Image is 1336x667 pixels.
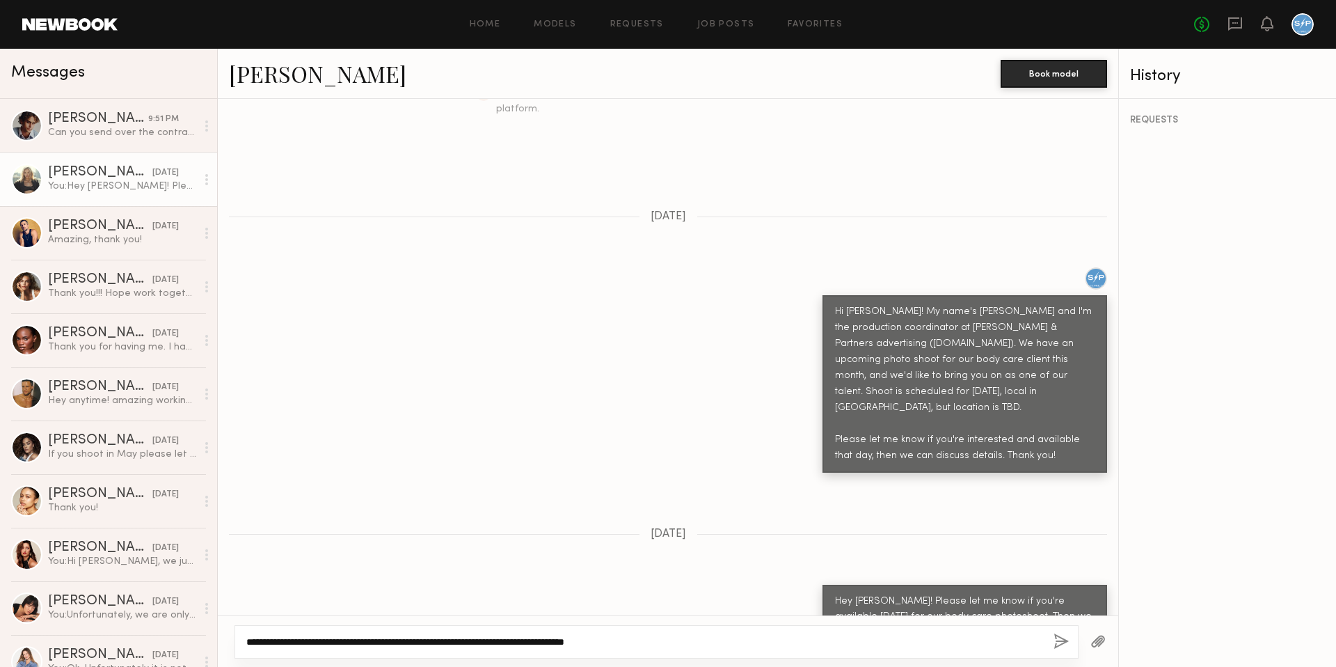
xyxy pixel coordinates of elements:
div: You: Unfortunately, we are only shooting on the 30th. Best of luck on your other shoot! [48,609,196,622]
div: [DATE] [152,274,179,287]
div: [DATE] [152,542,179,555]
a: Requests [610,20,664,29]
div: [DATE] [152,595,179,609]
div: [PERSON_NAME] [48,648,152,662]
div: [DATE] [152,327,179,340]
div: [DATE] [152,434,179,448]
a: Job Posts [697,20,755,29]
button: Book model [1001,60,1107,88]
div: [DATE] [152,649,179,662]
div: [PERSON_NAME] [48,380,152,394]
div: 9:51 PM [148,113,179,126]
div: You: Hey [PERSON_NAME]! Please let me know if you're available [DATE] for our body care photoshoo... [48,180,196,193]
a: Book model [1001,67,1107,79]
div: Amazing, thank you! [48,233,196,246]
div: Can you send over the contract? [48,126,196,139]
div: REQUESTS [1130,116,1325,125]
div: Thank you for having me. I had a great time! [48,340,196,354]
div: Thank you! [48,501,196,515]
div: Thank you!!! Hope work together again 💘 [48,287,196,300]
div: [DATE] [152,381,179,394]
div: [PERSON_NAME] [48,273,152,287]
div: [PERSON_NAME] [48,327,152,340]
a: Models [534,20,576,29]
div: [PERSON_NAME] [48,219,152,233]
div: Hey anytime! amazing working with you too [PERSON_NAME]! Amazing crew and I had a great time. [48,394,196,407]
div: [DATE] [152,488,179,501]
a: [PERSON_NAME] [229,58,406,88]
div: [PERSON_NAME] [48,541,152,555]
div: History [1130,68,1325,84]
div: [PERSON_NAME] [48,112,148,126]
div: [PERSON_NAME] [48,434,152,448]
div: Hi [PERSON_NAME]! My name's [PERSON_NAME] and I'm the production coordinator at [PERSON_NAME] & P... [835,304,1095,464]
div: [PERSON_NAME] [48,166,152,180]
span: [DATE] [651,211,686,223]
div: You: Hi [PERSON_NAME], we just had our meeting with our client and we are going with other talent... [48,555,196,568]
div: [DATE] [152,220,179,233]
a: Favorites [788,20,843,29]
a: Home [470,20,501,29]
div: If you shoot in May please let me know I’ll be in La and available [48,448,196,461]
div: Hey [PERSON_NAME]! Please let me know if you're available [DATE] for our body care photoshoot. Th... [835,594,1095,642]
div: [DATE] [152,166,179,180]
span: Messages [11,65,85,81]
span: [DATE] [651,528,686,540]
div: [PERSON_NAME] [48,595,152,609]
div: [PERSON_NAME] [48,487,152,501]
